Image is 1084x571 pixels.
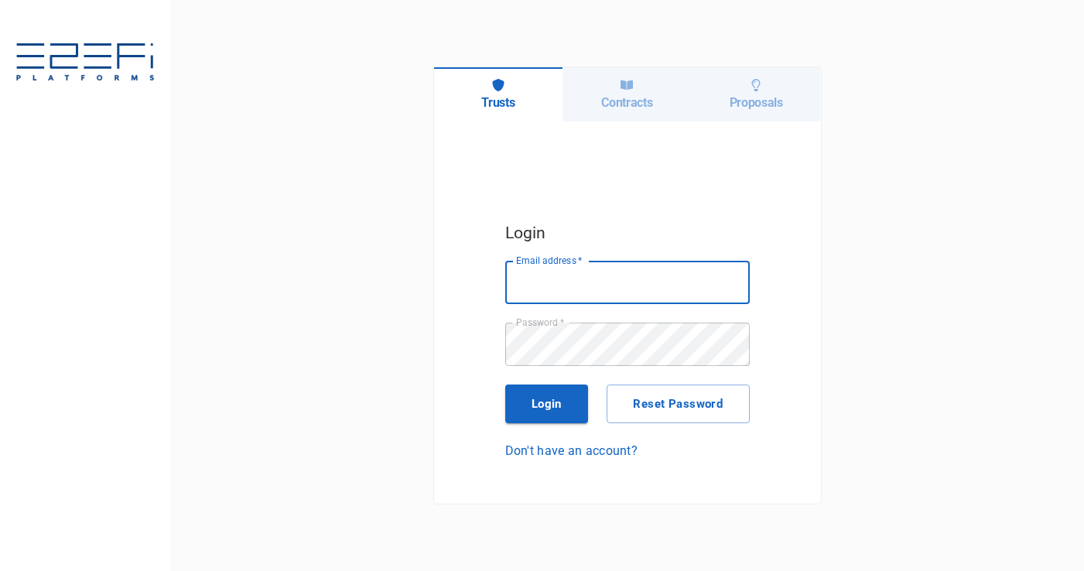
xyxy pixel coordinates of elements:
a: Don't have an account? [505,442,750,460]
label: Email address [516,254,583,267]
h6: Proposals [730,95,783,110]
h6: Trusts [481,95,515,110]
button: Login [505,385,589,423]
label: Password [516,316,564,329]
img: E2EFiPLATFORMS-7f06cbf9.svg [15,43,155,84]
h6: Contracts [601,95,652,110]
h5: Login [505,220,750,246]
button: Reset Password [607,385,749,423]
